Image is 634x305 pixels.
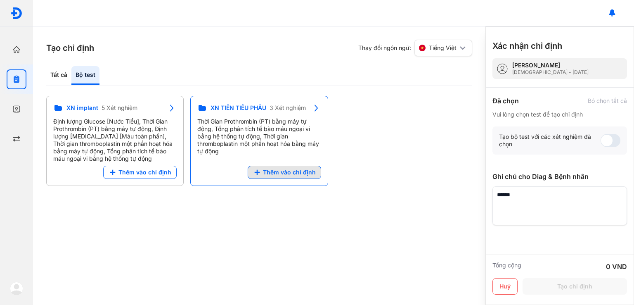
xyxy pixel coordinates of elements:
[270,104,306,112] span: 3 Xét nghiệm
[102,104,137,112] span: 5 Xét nghiệm
[118,169,171,176] span: Thêm vào chỉ định
[429,44,457,52] span: Tiếng Việt
[492,278,518,295] button: Huỷ
[492,172,627,181] div: Ghi chú cho Diag & Bệnh nhân
[492,96,519,106] div: Đã chọn
[606,262,627,272] div: 0 VND
[46,66,71,85] div: Tất cả
[499,133,601,148] div: Tạo bộ test với các xét nghiệm đã chọn
[53,118,177,162] div: Định lượng Glucose [Nước Tiểu], Thời Gian Prothrombin (PT) bằng máy tự động, Định lượng [MEDICAL_...
[523,278,627,295] button: Tạo chỉ định
[492,111,627,118] div: Vui lòng chọn test để tạo chỉ định
[588,97,627,105] div: Bỏ chọn tất cả
[71,66,99,85] div: Bộ test
[263,169,316,176] span: Thêm vào chỉ định
[10,282,23,295] img: logo
[248,166,321,179] button: Thêm vào chỉ định
[66,104,98,112] span: XN implant
[512,69,589,76] div: [DEMOGRAPHIC_DATA] - [DATE]
[358,40,472,56] div: Thay đổi ngôn ngữ:
[46,42,94,54] h3: Tạo chỉ định
[211,104,266,112] span: XN TIỀN TIỂU PHẪU
[197,118,321,155] div: Thời Gian Prothrombin (PT) bằng máy tự động, Tổng phân tích tế bào máu ngoại vi bằng hệ thống tự ...
[10,7,23,19] img: logo
[492,40,562,52] h3: Xác nhận chỉ định
[492,262,521,272] div: Tổng cộng
[512,62,589,69] div: [PERSON_NAME]
[103,166,177,179] button: Thêm vào chỉ định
